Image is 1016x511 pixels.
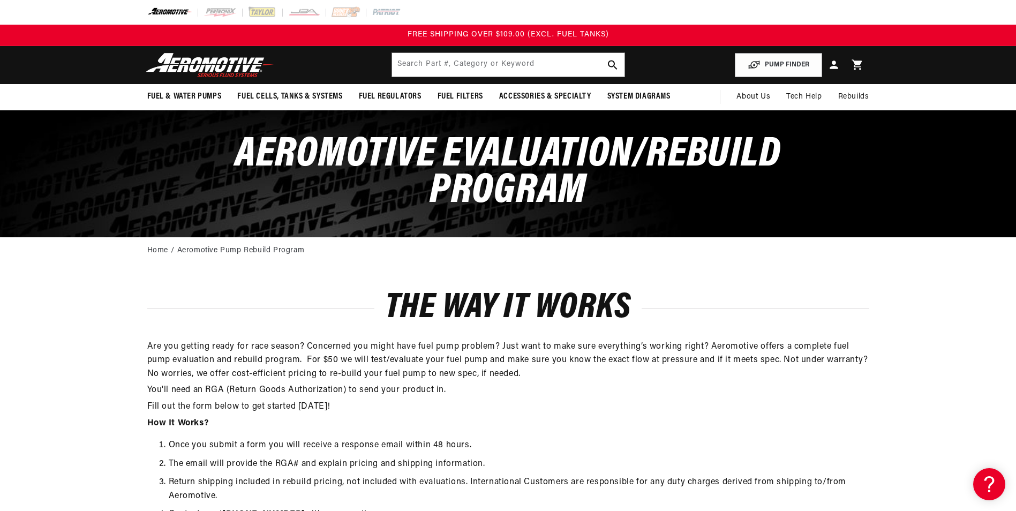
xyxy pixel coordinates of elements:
[235,134,781,213] span: Aeromotive Evaluation/Rebuild Program
[177,245,305,257] a: Aeromotive Pump Rebuild Program
[147,293,869,324] h2: THE WAY IT WORKS
[728,84,778,110] a: About Us
[607,91,671,102] span: System Diagrams
[830,84,877,110] summary: Rebuilds
[147,245,869,257] nav: breadcrumbs
[778,84,830,110] summary: Tech Help
[139,84,230,109] summary: Fuel & Water Pumps
[736,93,770,101] span: About Us
[499,91,591,102] span: Accessories & Specialty
[169,439,869,453] li: Once you submit a form you will receive a response email within 48 hours.
[838,91,869,103] span: Rebuilds
[147,340,869,381] p: Are you getting ready for race season? Concerned you might have fuel pump problem? Just want to m...
[351,84,430,109] summary: Fuel Regulators
[143,52,277,78] img: Aeromotive
[147,419,209,427] strong: How It Works?
[392,53,624,77] input: Search by Part Number, Category or Keyword
[491,84,599,109] summary: Accessories & Specialty
[169,457,869,471] li: The email will provide the RGA# and explain pricing and shipping information.
[735,53,822,77] button: PUMP FINDER
[430,84,491,109] summary: Fuel Filters
[786,91,822,103] span: Tech Help
[147,384,869,397] p: You'll need an RGA (Return Goods Authorization) to send your product in.
[408,31,609,39] span: FREE SHIPPING OVER $109.00 (EXCL. FUEL TANKS)
[438,91,483,102] span: Fuel Filters
[359,91,422,102] span: Fuel Regulators
[237,91,342,102] span: Fuel Cells, Tanks & Systems
[147,245,168,257] a: Home
[599,84,679,109] summary: System Diagrams
[147,400,869,414] p: Fill out the form below to get started [DATE]!
[601,53,624,77] button: search button
[229,84,350,109] summary: Fuel Cells, Tanks & Systems
[147,91,222,102] span: Fuel & Water Pumps
[169,476,869,503] li: Return shipping included in rebuild pricing, not included with evaluations. International Custome...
